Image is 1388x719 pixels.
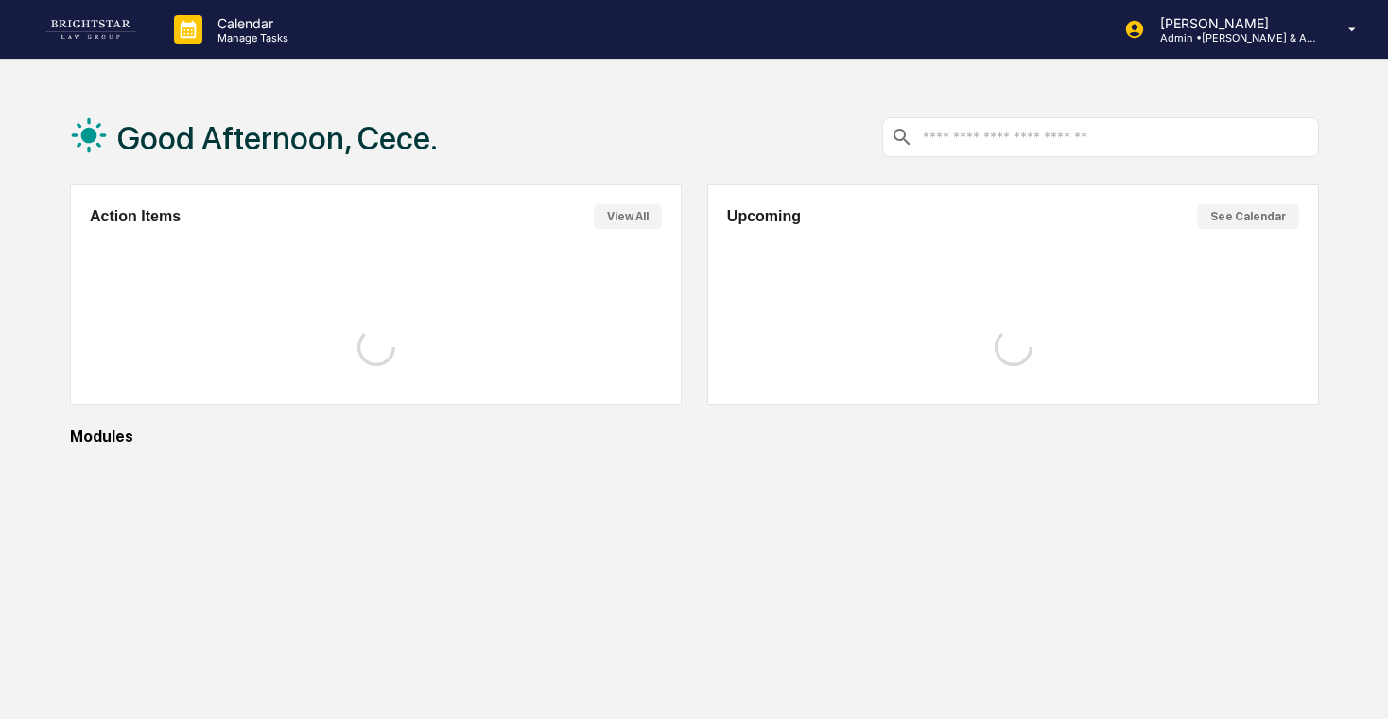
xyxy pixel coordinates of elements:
button: View All [594,204,662,229]
button: See Calendar [1197,204,1299,229]
p: Calendar [202,15,298,31]
h2: Action Items [90,208,181,225]
h1: Good Afternoon, Cece. [117,119,438,157]
p: Manage Tasks [202,31,298,44]
div: Modules [70,428,1319,446]
p: Admin • [PERSON_NAME] & Associates [1145,31,1321,44]
p: [PERSON_NAME] [1145,15,1321,31]
img: logo [45,20,136,39]
h2: Upcoming [727,208,801,225]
